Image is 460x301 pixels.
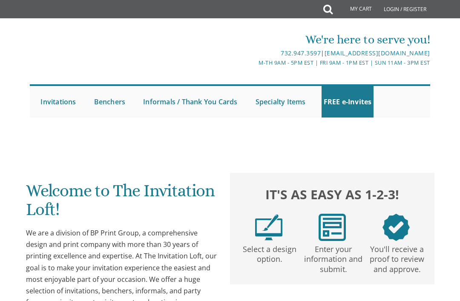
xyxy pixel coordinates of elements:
img: step3.png [382,214,410,241]
a: 732.947.3597 [281,49,321,57]
p: Select a design option. [239,241,300,264]
a: My Cart [332,1,378,18]
a: Invitations [38,86,78,118]
div: M-Th 9am - 5pm EST | Fri 9am - 1pm EST | Sun 11am - 3pm EST [164,58,430,67]
p: You'll receive a proof to review and approve. [367,241,427,274]
a: Benchers [92,86,128,118]
img: step2.png [319,214,346,241]
h1: Welcome to The Invitation Loft! [26,181,217,225]
img: step1.png [255,214,282,241]
a: Specialty Items [253,86,308,118]
div: | [164,48,430,58]
a: [EMAIL_ADDRESS][DOMAIN_NAME] [325,49,430,57]
div: We're here to serve you! [164,31,430,48]
h2: It's as easy as 1-2-3! [237,185,428,203]
a: Informals / Thank You Cards [141,86,239,118]
p: Enter your information and submit. [303,241,364,274]
a: FREE e-Invites [322,86,374,118]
